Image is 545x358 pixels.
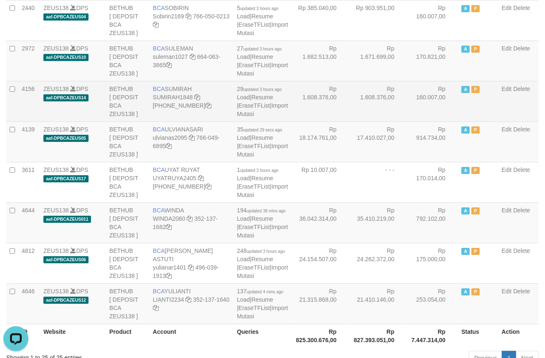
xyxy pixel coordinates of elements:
[251,256,273,262] a: Resume
[461,86,470,93] span: Active
[243,128,282,132] span: updated 29 secs ago
[498,324,539,348] th: Action
[150,162,233,202] td: UYAT RUYAT [PHONE_NUMBER]
[407,40,459,81] td: Rp 170.821,00
[502,86,512,92] a: Edit
[251,215,273,222] a: Resume
[153,296,184,303] a: LIANTI2234
[247,290,284,294] span: updated 4 mins ago
[153,207,165,214] span: BCA
[233,324,291,348] th: Queries
[243,47,282,51] span: updated 3 hours ago
[43,247,69,254] a: ZEUS138
[153,86,165,92] span: BCA
[18,162,40,202] td: 3611
[150,283,233,324] td: YULIANTI 352-137-1640
[502,45,512,52] a: Edit
[237,94,250,101] a: Load
[205,183,211,190] a: Copy 4062304107 to clipboard
[513,166,530,173] a: Delete
[237,5,288,36] span: | | |
[237,126,282,133] span: 35
[189,134,195,141] a: Copy ulvianas2095 to clipboard
[166,62,172,68] a: Copy 6640633865 to clipboard
[198,175,204,182] a: Copy UYATRUYA2405 to clipboard
[247,209,286,213] span: updated 38 mins ago
[407,81,459,121] td: Rp 160.007,00
[195,94,200,101] a: Copy SUMIRAH1848 to clipboard
[251,94,273,101] a: Resume
[18,202,40,243] td: 4644
[349,162,407,202] td: - - -
[106,81,150,121] td: BETHUB [ DEPOSIT BCA ZEUS138 ]
[238,224,270,230] a: EraseTFList
[237,21,288,36] a: Import Mutasi
[153,134,188,141] a: ulvianas2095
[43,13,89,20] span: aaf-DPBCAZEUS04
[247,249,285,254] span: updated 3 hours ago
[471,248,480,255] span: Paused
[461,248,470,255] span: Active
[237,134,250,141] a: Load
[18,283,40,324] td: 4646
[513,126,530,133] a: Delete
[513,86,530,92] a: Delete
[106,121,150,162] td: BETHUB [ DEPOSIT BCA ZEUS138 ]
[349,81,407,121] td: Rp 1.608.376,00
[43,126,69,133] a: ZEUS138
[43,5,69,11] a: ZEUS138
[502,288,512,295] a: Edit
[237,13,250,20] a: Load
[349,283,407,324] td: Rp 21.410.146,00
[18,243,40,283] td: 4812
[18,81,40,121] td: 4156
[513,45,530,52] a: Delete
[40,121,106,162] td: DPS
[237,166,279,173] span: 1
[43,54,89,61] span: aaf-DPBCAZEUS10
[238,183,270,190] a: EraseTFList
[407,202,459,243] td: Rp 792.102,00
[349,243,407,283] td: Rp 24.262.372,00
[153,13,184,20] a: Sobirin2169
[349,324,407,348] th: Rp 827.393.051,00
[150,121,233,162] td: ULVIANASARI 766-049-6895
[153,288,165,295] span: BCA
[407,283,459,324] td: Rp 253.054,00
[461,207,470,214] span: Active
[349,121,407,162] td: Rp 17.410.027,00
[187,215,193,222] a: Copy WINDA2060 to clipboard
[153,53,188,60] a: suleman1027
[502,166,512,173] a: Edit
[237,62,288,77] a: Import Mutasi
[43,256,89,263] span: aaf-DPBCAZEUS06
[237,264,288,279] a: Import Mutasi
[150,40,233,81] td: SULEMAN 664-063-3865
[407,121,459,162] td: Rp 914.734,00
[238,264,270,271] a: EraseTFList
[502,207,512,214] a: Edit
[513,5,530,11] a: Delete
[251,175,273,182] a: Resume
[153,305,159,311] a: Copy 3521371640 to clipboard
[40,283,106,324] td: DPS
[237,288,288,320] span: | | |
[106,283,150,324] td: BETHUB [ DEPOSIT BCA ZEUS138 ]
[471,167,480,174] span: Paused
[461,5,470,12] span: Active
[106,40,150,81] td: BETHUB [ DEPOSIT BCA ZEUS138 ]
[461,126,470,134] span: Active
[292,121,349,162] td: Rp 18.174.761,00
[251,13,273,20] a: Resume
[106,243,150,283] td: BETHUB [ DEPOSIT BCA ZEUS138 ]
[153,247,165,254] span: BCA
[461,167,470,174] span: Active
[292,202,349,243] td: Rp 36.042.314,00
[237,166,288,198] span: | | |
[153,175,196,182] a: UYATRUYA2405
[238,305,270,311] a: EraseTFList
[18,40,40,81] td: 2972
[237,207,286,214] span: 194
[237,175,250,182] a: Load
[186,296,192,303] a: Copy LIANTI2234 to clipboard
